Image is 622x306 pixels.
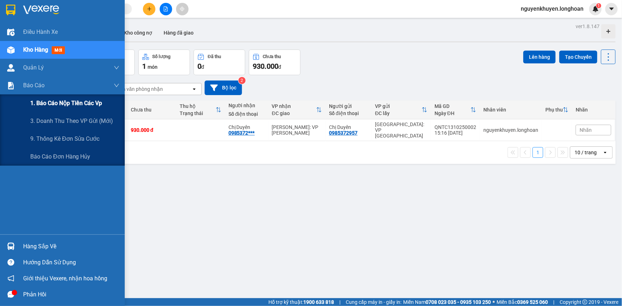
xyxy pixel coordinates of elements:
div: Số điện thoại [228,111,265,117]
span: down [114,65,119,71]
strong: 0369 525 060 [517,299,548,305]
span: 9. Thống kê đơn sửa cước [30,134,100,143]
span: plus [147,6,152,11]
div: Trạng thái [180,110,216,116]
span: mới [52,46,65,54]
img: icon-new-feature [592,6,599,12]
button: caret-down [605,3,618,15]
div: Số điện thoại [329,110,368,116]
span: aim [180,6,185,11]
span: 1. Báo cáo nộp tiền các vp [30,99,102,108]
div: Chị Duyên [329,124,368,130]
div: Mã GD [435,103,471,109]
span: Điều hành xe [23,27,58,36]
span: | [553,298,554,306]
button: 1 [533,147,543,158]
button: Tạo Chuyến [559,51,597,63]
div: VP nhận [272,103,316,109]
span: caret-down [608,6,615,12]
div: ĐC lấy [375,110,422,116]
div: 10 / trang [575,149,597,156]
img: logo-vxr [6,5,15,15]
th: Toggle SortBy [431,100,480,119]
div: Phản hồi [23,289,119,300]
div: [GEOGRAPHIC_DATA]: VP [GEOGRAPHIC_DATA] [375,121,427,139]
span: ⚪️ [493,301,495,304]
div: ver 1.8.147 [576,22,600,30]
div: QNTC1310250002 [435,124,476,130]
sup: 2 [238,77,246,84]
span: món [148,64,158,70]
strong: 0708 023 035 - 0935 103 250 [426,299,491,305]
span: đ [201,64,204,70]
button: aim [176,3,189,15]
div: 0985372957 [329,130,358,136]
div: Hàng sắp về [23,241,119,252]
button: Đã thu0đ [194,50,245,75]
button: Kho công nợ [118,24,158,41]
sup: 1 [596,3,601,8]
div: Chị Duyên [228,124,265,130]
svg: open [191,86,197,92]
span: question-circle [7,259,14,266]
span: 1 [142,62,146,71]
span: notification [7,275,14,282]
button: file-add [160,3,172,15]
span: 1 [597,3,600,8]
span: copyright [582,300,587,305]
div: Phụ thu [545,107,563,113]
span: Nhãn [580,127,592,133]
button: Chưa thu930.000đ [249,50,300,75]
span: nguyenkhuyen.longhoan [515,4,589,13]
div: VP gửi [375,103,422,109]
strong: 1900 633 818 [303,299,334,305]
span: đ [278,64,281,70]
div: Thu hộ [180,103,216,109]
button: plus [143,3,155,15]
th: Toggle SortBy [542,100,572,119]
div: Tạo kho hàng mới [601,24,616,38]
span: Miền Nam [403,298,491,306]
div: Người gửi [329,103,368,109]
span: Báo cáo đơn hàng hủy [30,152,91,161]
span: message [7,291,14,298]
div: Ngày ĐH [435,110,471,116]
th: Toggle SortBy [371,100,431,119]
button: Lên hàng [523,51,556,63]
img: warehouse-icon [7,28,15,36]
img: warehouse-icon [7,46,15,54]
span: Giới thiệu Vexere, nhận hoa hồng [23,274,107,283]
div: Người nhận [228,103,265,108]
span: Hỗ trợ kỹ thuật: [268,298,334,306]
img: warehouse-icon [7,64,15,72]
button: Hàng đã giao [158,24,199,41]
span: 930.000 [253,62,278,71]
span: Quản Lý [23,63,44,72]
div: Chưa thu [131,107,173,113]
button: Số lượng1món [138,50,190,75]
div: nguyenkhuyen.longhoan [483,127,538,133]
div: Nhãn [576,107,611,113]
div: [PERSON_NAME]: VP [PERSON_NAME] [272,124,322,136]
img: warehouse-icon [7,243,15,250]
th: Toggle SortBy [268,100,325,119]
div: ĐC giao [272,110,316,116]
span: Cung cấp máy in - giấy in: [346,298,401,306]
div: 930.000 đ [131,127,173,133]
span: Báo cáo [23,81,45,90]
span: 3. Doanh Thu theo VP Gửi (mới) [30,116,113,125]
div: Đã thu [208,54,221,59]
img: solution-icon [7,82,15,89]
div: Chưa thu [263,54,281,59]
span: Kho hàng [23,46,48,53]
span: down [114,83,119,88]
span: | [339,298,340,306]
th: Toggle SortBy [176,100,225,119]
span: 0 [197,62,201,71]
div: Hướng dẫn sử dụng [23,257,119,268]
div: 15:16 [DATE] [435,130,476,136]
span: file-add [163,6,168,11]
div: Chọn văn phòng nhận [114,85,163,93]
div: Số lượng [153,54,171,59]
button: Bộ lọc [205,81,242,95]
